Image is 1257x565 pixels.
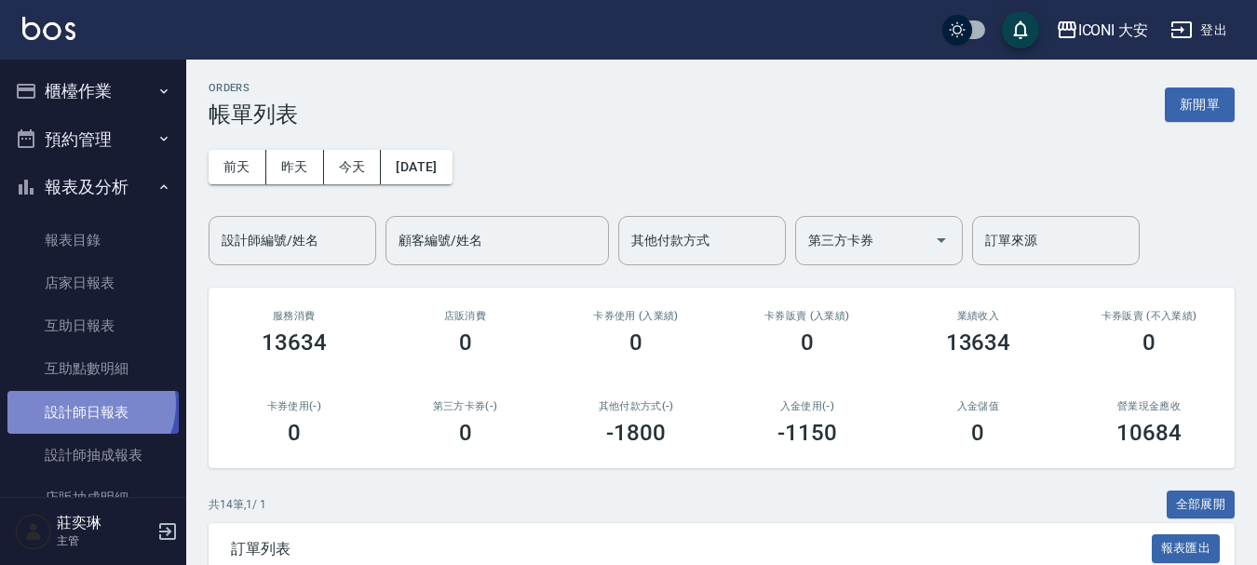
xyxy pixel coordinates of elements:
[7,434,179,477] a: 設計師抽成報表
[1078,19,1149,42] div: ICONI 大安
[7,163,179,211] button: 報表及分析
[262,330,327,356] h3: 13634
[7,477,179,519] a: 店販抽成明細
[209,82,298,94] h2: ORDERS
[402,400,529,412] h2: 第三方卡券(-)
[459,330,472,356] h3: 0
[573,400,699,412] h2: 其他付款方式(-)
[744,310,871,322] h2: 卡券販賣 (入業績)
[915,400,1042,412] h2: 入金儲值
[57,532,152,549] p: 主管
[7,219,179,262] a: 報表目錄
[402,310,529,322] h2: 店販消費
[1165,95,1235,113] a: 新開單
[266,150,324,184] button: 昨天
[324,150,382,184] button: 今天
[7,391,179,434] a: 設計師日報表
[1086,310,1212,322] h2: 卡券販賣 (不入業績)
[946,330,1011,356] h3: 13634
[629,330,642,356] h3: 0
[1002,11,1039,48] button: save
[1086,400,1212,412] h2: 營業現金應收
[801,330,814,356] h3: 0
[381,150,452,184] button: [DATE]
[7,262,179,304] a: 店家日報表
[231,540,1152,558] span: 訂單列表
[971,420,984,446] h3: 0
[1116,420,1182,446] h3: 10684
[926,225,956,255] button: Open
[1152,539,1221,557] a: 報表匯出
[1163,13,1235,47] button: 登出
[7,347,179,390] a: 互助點數明細
[15,513,52,550] img: Person
[209,101,298,128] h3: 帳單列表
[7,115,179,164] button: 預約管理
[7,67,179,115] button: 櫃檯作業
[1142,330,1156,356] h3: 0
[231,310,358,322] h3: 服務消費
[573,310,699,322] h2: 卡券使用 (入業績)
[777,420,837,446] h3: -1150
[288,420,301,446] h3: 0
[231,400,358,412] h2: 卡券使用(-)
[1167,491,1236,519] button: 全部展開
[209,496,266,513] p: 共 14 筆, 1 / 1
[57,514,152,532] h5: 莊奕琳
[1048,11,1156,49] button: ICONI 大安
[7,304,179,347] a: 互助日報表
[744,400,871,412] h2: 入金使用(-)
[22,17,75,40] img: Logo
[1165,87,1235,122] button: 新開單
[915,310,1042,322] h2: 業績收入
[209,150,266,184] button: 前天
[606,420,666,446] h3: -1800
[1152,534,1221,563] button: 報表匯出
[459,420,472,446] h3: 0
